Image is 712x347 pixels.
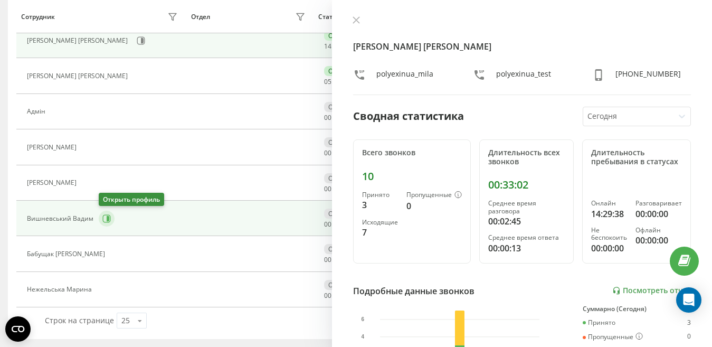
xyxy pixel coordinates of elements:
div: Исходящие [362,219,398,226]
span: 00 [324,113,331,122]
h4: [PERSON_NAME] [PERSON_NAME] [353,40,691,53]
div: Бабущак [PERSON_NAME] [27,250,108,258]
div: Сводная статистика [353,108,464,124]
div: 00:33:02 [488,179,565,191]
div: polyexinua_mila [376,69,433,84]
div: Суммарно (Сегодня) [583,305,691,313]
div: Пропущенные [406,191,462,200]
div: : : [324,78,349,86]
div: Принято [583,319,615,326]
div: Офлайн [635,227,682,234]
div: [PERSON_NAME] [27,179,79,186]
div: 0 [687,333,691,341]
a: Посмотреть отчет [612,286,691,295]
div: Онлайн [591,200,627,207]
div: Пропущенные [583,333,643,341]
div: : : [324,185,349,193]
div: : : [324,114,349,121]
div: Не беспокоить [591,227,627,242]
div: 00:00:00 [635,234,682,247]
div: [PHONE_NUMBER] [615,69,681,84]
div: Онлайн [324,31,357,41]
div: Отдел [191,13,210,21]
div: Подробные данные звонков [353,285,474,297]
div: Онлайн [324,66,357,76]
div: Длительность всех звонков [488,148,565,166]
span: 14 [324,42,331,51]
div: Принято [362,191,398,199]
div: 0 [406,200,462,212]
div: 00:00:00 [591,242,627,255]
div: [PERSON_NAME] [27,144,79,151]
div: Адмін [27,108,48,115]
div: [PERSON_NAME] [PERSON_NAME] [27,37,130,44]
div: Длительность пребывания в статусах [591,148,682,166]
span: Строк на странице [45,315,114,325]
div: Вишневський Вадим [27,215,96,222]
div: Офлайн [324,244,358,254]
div: 10 [362,170,462,183]
div: Статус [318,13,339,21]
div: Офлайн [324,209,358,219]
div: Офлайн [324,173,358,183]
div: : : [324,221,349,228]
div: : : [324,149,349,157]
div: Разговаривает [635,200,682,207]
div: : : [324,292,349,299]
div: : : [324,256,349,264]
div: Нежельська Марина [27,286,94,293]
div: 00:00:00 [635,208,682,220]
text: 6 [361,316,364,322]
button: Open CMP widget [5,316,31,342]
div: 25 [121,315,130,326]
span: 00 [324,148,331,157]
span: 00 [324,291,331,300]
div: Open Intercom Messenger [676,287,701,313]
div: 00:00:13 [488,242,565,255]
div: Среднее время ответа [488,234,565,241]
div: 14:29:38 [591,208,627,220]
div: Всего звонков [362,148,462,157]
div: Офлайн [324,280,358,290]
div: 3 [687,319,691,326]
span: 00 [324,220,331,229]
span: 00 [324,255,331,264]
div: Открыть профиль [99,193,164,206]
div: 00:02:45 [488,215,565,228]
div: Сотрудник [21,13,55,21]
text: 4 [361,334,364,340]
div: 3 [362,199,398,211]
span: 00 [324,184,331,193]
div: Офлайн [324,137,358,147]
div: : : [324,43,349,50]
div: polyexinua_test [496,69,551,84]
div: [PERSON_NAME] [PERSON_NAME] [27,72,130,80]
div: Офлайн [324,102,358,112]
span: 05 [324,77,331,86]
div: Среднее время разговора [488,200,565,215]
div: 7 [362,226,398,239]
